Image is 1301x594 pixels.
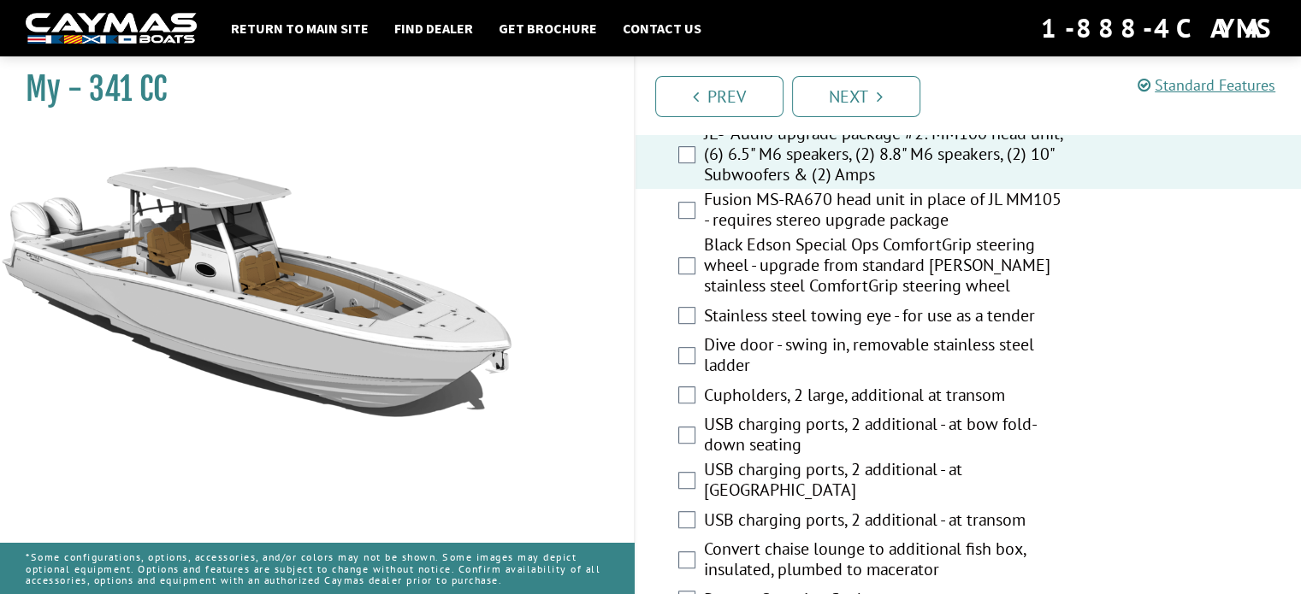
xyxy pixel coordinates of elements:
label: Black Edson Special Ops ComfortGrip steering wheel - upgrade from standard [PERSON_NAME] stainles... [704,234,1062,300]
a: Get Brochure [490,17,606,39]
a: Contact Us [614,17,710,39]
label: Cupholders, 2 large, additional at transom [704,385,1062,409]
a: Return to main site [222,17,377,39]
a: Standard Features [1138,75,1275,95]
label: Dive door - swing in, removable stainless steel ladder [704,334,1062,379]
a: Next [792,76,920,117]
a: Prev [655,76,784,117]
label: USB charging ports, 2 additional - at transom [704,509,1062,534]
label: Convert chaise lounge to additional fish box, insulated, plumbed to macerator [704,538,1062,584]
a: Find Dealer [386,17,482,39]
label: Fusion MS-RA670 head unit in place of JL MM105 - requires stereo upgrade package [704,189,1062,234]
label: USB charging ports, 2 additional - at [GEOGRAPHIC_DATA] [704,459,1062,504]
label: Stainless steel towing eye - for use as a tender [704,305,1062,330]
div: 1-888-4CAYMAS [1041,9,1275,47]
img: white-logo-c9c8dbefe5ff5ceceb0f0178aa75bf4bb51f6bca0971e226c86eb53dfe498488.png [26,13,197,44]
label: USB charging ports, 2 additional - at bow fold-down seating [704,414,1062,459]
label: JL® Audio upgrade package #2: MM100 head unit, (6) 6.5" M6 speakers, (2) 8.8" M6 speakers, (2) 10... [704,123,1062,189]
p: *Some configurations, options, accessories, and/or colors may not be shown. Some images may depic... [26,543,608,594]
h1: My - 341 CC [26,70,591,109]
